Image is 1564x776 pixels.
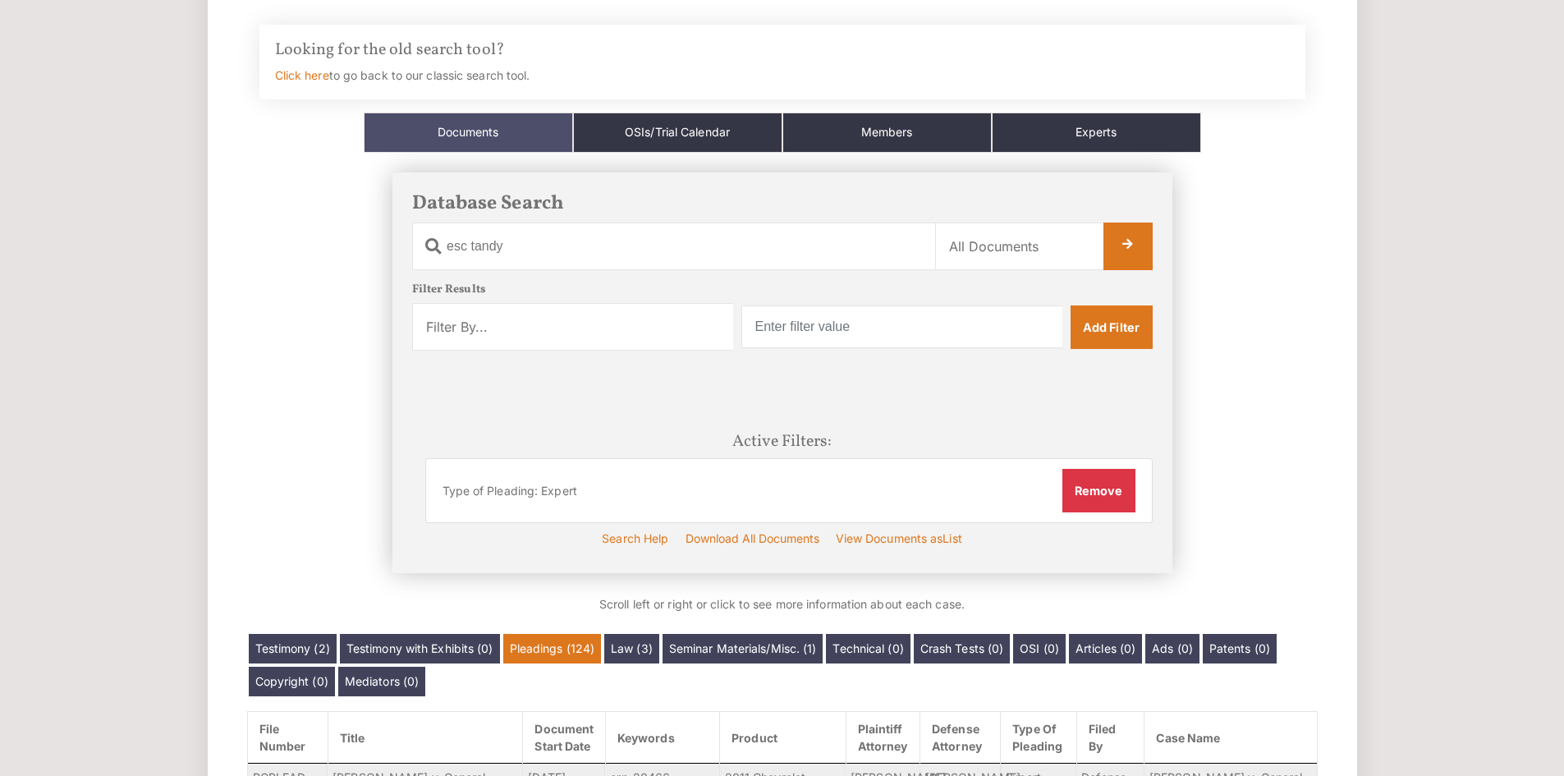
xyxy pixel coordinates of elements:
span: List [943,531,961,545]
a: Ads (0) [1145,634,1199,664]
a: View Documents asList [832,526,965,550]
a: Defense Attorney [920,712,1000,763]
a: Mediators (0) [338,667,425,696]
a: Experts [992,112,1201,153]
a: Add Filter [1071,305,1153,348]
input: Download All Documents [682,526,823,550]
a: Documents [364,112,573,153]
button: Remove [1062,469,1135,512]
a: Filed By [1076,712,1144,763]
a: Type Of Pleading [1001,712,1076,763]
a: Crash Tests (0) [914,634,1011,664]
a: Document Start Date [523,712,604,763]
a: Technical (0) [826,634,910,664]
a: Members [782,112,992,153]
a: Click here [275,68,329,82]
a: Pleadings (124) [503,634,602,664]
a: Testimony with Exhibits (0) [340,634,500,664]
p: Scroll left or right or click to see more information about each case. [247,593,1318,616]
span: Type of Pleading: Expert [443,480,577,503]
a: File Number [248,712,328,763]
a: Patents (0) [1203,634,1277,664]
a: Title [328,720,522,754]
a: Search Help [599,526,672,550]
h4: Active Filters: [732,432,832,452]
a: Testimony (2) [249,634,337,664]
a: Keywords [605,720,718,754]
a: OSI (0) [1013,634,1066,664]
a: Plaintiff Attorney [846,712,920,763]
input: Enter filter value [741,305,1062,348]
a: Law (3) [604,634,659,664]
h3: Database Search [412,192,1153,216]
a: Articles (0) [1069,634,1142,664]
a: Copyright (0) [249,667,335,696]
a: OSIs/Trial Calendar [573,112,782,153]
a: Product [720,720,845,754]
h5: Filter Results [412,283,1153,297]
h4: Looking for the old search tool? [275,40,1290,60]
a: Case Name [1144,720,1339,754]
a: Seminar Materials/Misc. (1) [663,634,823,664]
span: to go back to our classic search tool. [275,68,530,82]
